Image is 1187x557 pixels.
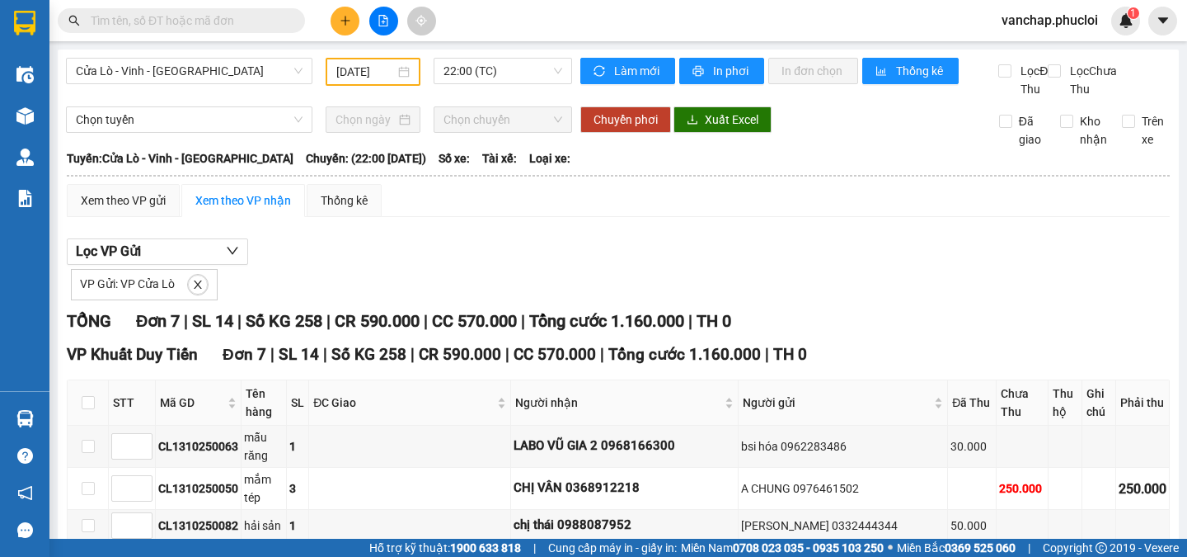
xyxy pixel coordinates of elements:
[432,311,517,331] span: CC 570.000
[896,62,945,80] span: Thống kê
[514,516,735,536] div: chị thái 0988087952
[80,277,175,290] span: VP Gửi: VP Cửa Lò
[515,394,721,412] span: Người nhận
[156,510,242,542] td: CL1310250082
[424,311,428,331] span: |
[306,149,426,168] span: Chuyến: (22:00 [DATE])
[16,190,34,207] img: solution-icon
[773,345,807,364] span: TH 0
[16,410,34,427] img: warehouse-icon
[1156,13,1171,28] span: caret-down
[415,15,427,26] span: aim
[270,345,274,364] span: |
[369,7,398,35] button: file-add
[244,517,284,535] div: hải sản
[17,448,33,464] span: question-circle
[331,345,406,364] span: Số KG 258
[999,479,1045,498] div: 250.000
[765,345,769,364] span: |
[529,311,684,331] span: Tổng cước 1.160.000
[1119,13,1133,28] img: icon-new-feature
[733,541,884,555] strong: 0708 023 035 - 0935 103 250
[1073,112,1114,149] span: Kho nhận
[17,522,33,538] span: message
[1130,7,1136,19] span: 1
[246,311,322,331] span: Số KG 258
[888,545,893,551] span: ⚪️
[192,311,233,331] span: SL 14
[279,345,319,364] span: SL 14
[289,437,306,456] div: 1
[289,479,306,498] div: 3
[862,58,959,84] button: bar-chartThống kê
[158,479,238,498] div: CL1310250050
[897,539,1016,557] span: Miền Bắc
[378,15,389,26] span: file-add
[580,106,671,133] button: Chuyển phơi
[608,345,761,364] span: Tổng cước 1.160.000
[600,345,604,364] span: |
[679,58,764,84] button: printerIn phơi
[160,394,224,412] span: Mã GD
[741,517,945,535] div: [PERSON_NAME] 0332444344
[226,244,239,257] span: down
[529,149,570,168] span: Loại xe:
[1128,7,1139,19] sup: 1
[768,58,858,84] button: In đơn chọn
[109,380,156,426] th: STT
[67,311,111,331] span: TỔNG
[76,59,303,83] span: Cửa Lò - Vinh - Hà Nội
[1028,539,1030,557] span: |
[875,65,889,78] span: bar-chart
[1135,112,1171,149] span: Trên xe
[67,345,198,364] span: VP Khuất Duy Tiến
[692,65,706,78] span: printer
[548,539,677,557] span: Cung cấp máy in - giấy in:
[533,539,536,557] span: |
[443,107,562,132] span: Chọn chuyến
[81,191,166,210] div: Xem theo VP gửi
[1049,380,1082,426] th: Thu hộ
[158,517,238,535] div: CL1310250082
[1148,7,1177,35] button: caret-down
[335,111,396,129] input: Chọn ngày
[521,311,525,331] span: |
[948,380,997,426] th: Đã Thu
[450,541,521,555] strong: 1900 633 818
[195,191,291,210] div: Xem theo VP nhận
[76,107,303,132] span: Chọn tuyến
[741,479,945,498] div: A CHUNG 0976461502
[16,66,34,83] img: warehouse-icon
[323,345,327,364] span: |
[16,107,34,125] img: warehouse-icon
[17,485,33,501] span: notification
[369,539,521,557] span: Hỗ trợ kỹ thuật:
[514,345,596,364] span: CC 570.000
[244,470,284,507] div: mắm tép
[407,7,436,35] button: aim
[336,63,395,81] input: 13/10/2025
[505,345,509,364] span: |
[91,12,285,30] input: Tìm tên, số ĐT hoặc mã đơn
[1096,542,1107,554] span: copyright
[514,437,735,456] div: LABO VŨ GIA 2 0968166300
[67,152,293,165] b: Tuyến: Cửa Lò - Vinh - [GEOGRAPHIC_DATA]
[593,65,608,78] span: sync
[1082,380,1116,426] th: Ghi chú
[242,380,287,426] th: Tên hàng
[16,149,34,166] img: warehouse-icon
[14,11,35,35] img: logo-vxr
[76,241,141,262] span: Lọc VP Gửi
[439,149,470,168] span: Số xe:
[156,468,242,510] td: CL1310250050
[1116,380,1170,426] th: Phải thu
[1119,479,1166,499] div: 250.000
[188,275,208,295] button: close
[158,437,238,456] div: CL1310250063
[687,114,698,127] span: download
[945,541,1016,555] strong: 0369 525 060
[741,437,945,456] div: bsi hóa 0962283486
[1012,112,1048,149] span: Đã giao
[705,111,758,129] span: Xuất Excel
[950,517,993,535] div: 50.000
